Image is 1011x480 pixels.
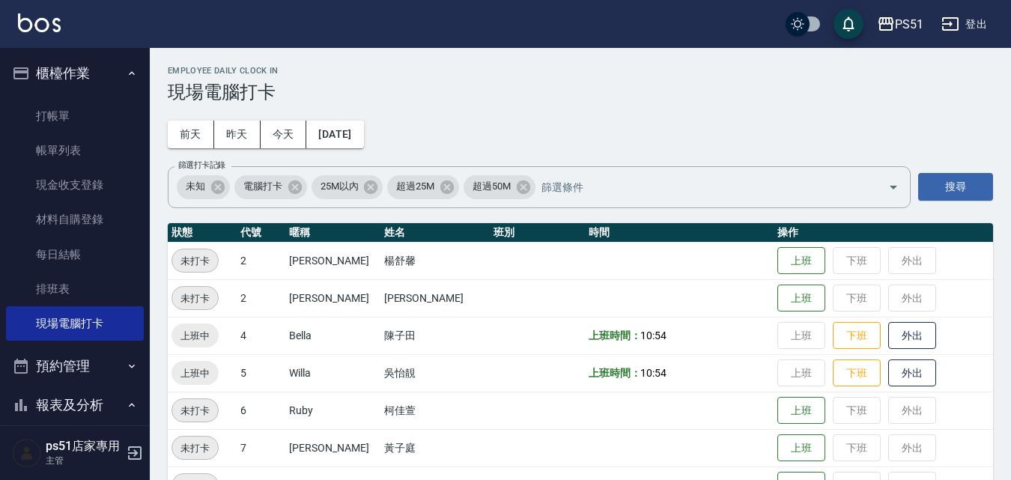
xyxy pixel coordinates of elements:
button: 外出 [888,359,936,387]
div: 25M以內 [312,175,383,199]
th: 時間 [585,223,774,243]
button: 上班 [777,247,825,275]
span: 超過50M [464,179,520,194]
th: 暱稱 [285,223,380,243]
th: 班別 [490,223,584,243]
a: 材料自購登錄 [6,202,144,237]
td: [PERSON_NAME] [285,429,380,467]
a: 打帳單 [6,99,144,133]
input: 篩選條件 [538,174,862,200]
div: 電腦打卡 [234,175,307,199]
div: PS51 [895,15,923,34]
span: 10:54 [640,367,667,379]
td: 7 [237,429,285,467]
button: Open [881,175,905,199]
td: Willa [285,354,380,392]
div: 超過50M [464,175,535,199]
b: 上班時間： [589,367,641,379]
span: 未打卡 [172,440,218,456]
td: 4 [237,317,285,354]
td: Bella [285,317,380,354]
th: 狀態 [168,223,237,243]
button: 今天 [261,121,307,148]
td: [PERSON_NAME] [285,242,380,279]
button: 搜尋 [918,173,993,201]
span: 電腦打卡 [234,179,291,194]
p: 主管 [46,454,122,467]
span: 25M以內 [312,179,368,194]
span: 上班中 [171,365,219,381]
h3: 現場電腦打卡 [168,82,993,103]
div: 未知 [177,175,230,199]
td: 柯佳萱 [380,392,491,429]
td: 2 [237,279,285,317]
th: 代號 [237,223,285,243]
b: 上班時間： [589,329,641,341]
button: 櫃檯作業 [6,54,144,93]
td: 6 [237,392,285,429]
button: 預約管理 [6,347,144,386]
span: 未打卡 [172,291,218,306]
td: 楊舒馨 [380,242,491,279]
button: save [834,9,863,39]
button: 登出 [935,10,993,38]
a: 排班表 [6,272,144,306]
td: [PERSON_NAME] [380,279,491,317]
button: 上班 [777,285,825,312]
td: Ruby [285,392,380,429]
h2: Employee Daily Clock In [168,66,993,76]
a: 現場電腦打卡 [6,306,144,341]
a: 帳單列表 [6,133,144,168]
h5: ps51店家專用 [46,439,122,454]
th: 操作 [774,223,993,243]
button: 上班 [777,397,825,425]
span: 未打卡 [172,403,218,419]
th: 姓名 [380,223,491,243]
td: 陳子田 [380,317,491,354]
td: 黃子庭 [380,429,491,467]
td: 5 [237,354,285,392]
button: 上班 [777,434,825,462]
button: [DATE] [306,121,363,148]
td: [PERSON_NAME] [285,279,380,317]
td: 吳怡靚 [380,354,491,392]
button: 前天 [168,121,214,148]
button: PS51 [871,9,929,40]
button: 昨天 [214,121,261,148]
button: 下班 [833,359,881,387]
button: 報表及分析 [6,386,144,425]
span: 未知 [177,179,214,194]
a: 現金收支登錄 [6,168,144,202]
span: 未打卡 [172,253,218,269]
button: 外出 [888,322,936,350]
span: 上班中 [171,328,219,344]
div: 超過25M [387,175,459,199]
label: 篩選打卡記錄 [178,160,225,171]
a: 每日結帳 [6,237,144,272]
button: 下班 [833,322,881,350]
img: Person [12,438,42,468]
span: 超過25M [387,179,443,194]
span: 10:54 [640,329,667,341]
td: 2 [237,242,285,279]
img: Logo [18,13,61,32]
